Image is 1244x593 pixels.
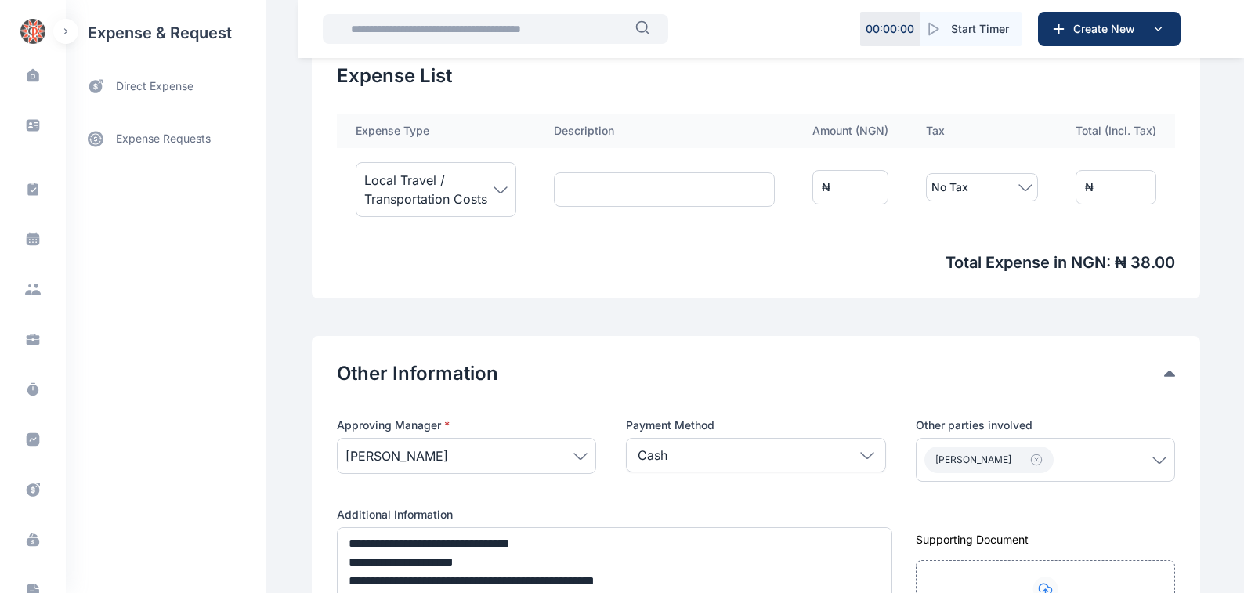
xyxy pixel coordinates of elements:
[638,446,667,465] p: Cash
[1067,21,1148,37] span: Create New
[66,66,266,107] a: direct expense
[66,120,266,157] a: expense requests
[337,63,1175,89] h2: Expense List
[1085,179,1094,195] div: ₦
[1038,12,1181,46] button: Create New
[337,361,1175,386] div: Other Information
[935,454,1011,466] span: [PERSON_NAME]
[337,114,535,148] th: Expense Type
[916,532,1175,548] div: Supporting Document
[794,114,907,148] th: Amount ( NGN )
[337,418,450,433] span: Approving Manager
[920,12,1022,46] button: Start Timer
[116,78,193,95] span: direct expense
[345,447,448,465] span: [PERSON_NAME]
[535,114,793,148] th: Description
[916,418,1032,433] span: Other parties involved
[626,418,885,433] label: Payment Method
[337,507,886,522] label: Additional Information
[337,251,1175,273] span: Total Expense in NGN : ₦ 38.00
[364,171,494,208] span: Local Travel / Transportation Costs
[931,178,968,197] span: No Tax
[822,179,830,195] div: ₦
[924,447,1054,473] button: [PERSON_NAME]
[866,21,914,37] p: 00 : 00 : 00
[907,114,1057,148] th: Tax
[66,107,266,157] div: expense requests
[337,361,1164,386] button: Other Information
[951,21,1009,37] span: Start Timer
[1057,114,1175,148] th: Total (Incl. Tax)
